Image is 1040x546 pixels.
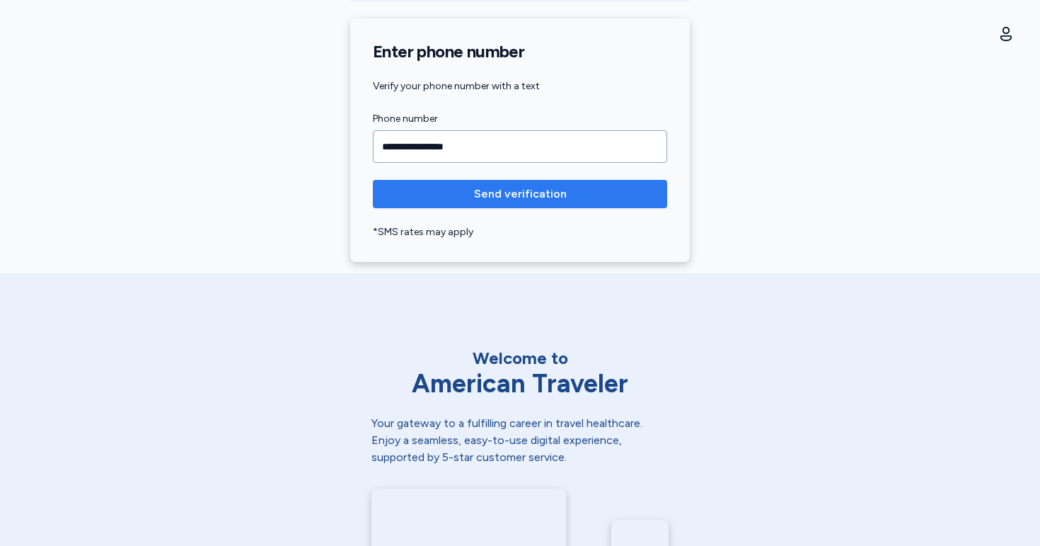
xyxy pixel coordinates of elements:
[373,225,667,239] div: *SMS rates may apply
[371,415,669,466] div: Your gateway to a fulfilling career in travel healthcare. Enjoy a seamless, easy-to-use digital e...
[373,130,667,163] input: Phone number
[474,186,567,203] span: Send verification
[373,41,667,62] h1: Enter phone number
[371,370,669,398] div: American Traveler
[373,180,667,208] button: Send verification
[373,79,667,93] div: Verify your phone number with a text
[373,110,667,127] label: Phone number
[371,347,669,370] div: Welcome to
